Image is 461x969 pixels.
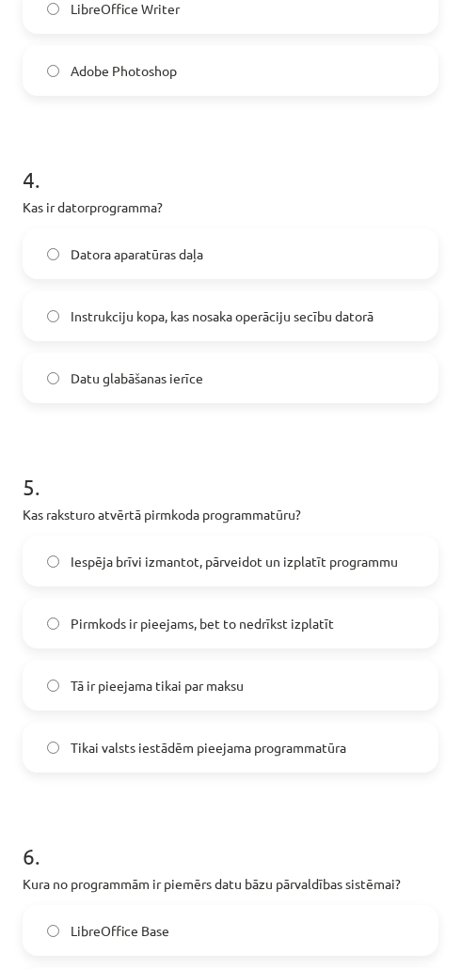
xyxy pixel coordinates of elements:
input: Tikai valsts iestādēm pieejama programmatūra [47,742,59,754]
input: Datora aparatūras daļa [47,248,59,260]
h1: 6 . [23,810,438,868]
span: Iespēja brīvi izmantot, pārveidot un izplatīt programmu [71,552,398,571]
input: Tā ir pieejama tikai par maksu [47,680,59,692]
h1: 4 . [23,133,438,192]
input: LibreOffice Base [47,925,59,937]
p: Kas raksturo atvērtā pirmkoda programmatūru? [23,505,438,524]
span: LibreOffice Base [71,921,169,941]
span: Pirmkods ir pieejams, bet to nedrīkst izplatīt [71,614,334,633]
span: Datora aparatūras daļa [71,244,203,264]
input: Instrukciju kopa, kas nosaka operāciju secību datorā [47,310,59,322]
input: LibreOffice Writer [47,3,59,15]
input: Iespēja brīvi izmantot, pārveidot un izplatīt programmu [47,555,59,568]
input: Pirmkods ir pieejams, bet to nedrīkst izplatīt [47,617,59,630]
span: Datu glabāšanas ierīce [71,368,203,388]
span: Tā ir pieejama tikai par maksu [71,676,244,695]
span: Tikai valsts iestādēm pieejama programmatūra [71,738,346,758]
h1: 5 . [23,441,438,499]
p: Kura no programmām ir piemērs datu bāzu pārvaldības sistēmai? [23,874,438,894]
span: Adobe Photoshop [71,61,177,81]
input: Datu glabāšanas ierīce [47,372,59,384]
p: Kas ir datorprogramma? [23,197,438,217]
span: Instrukciju kopa, kas nosaka operāciju secību datorā [71,306,374,326]
input: Adobe Photoshop [47,65,59,77]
